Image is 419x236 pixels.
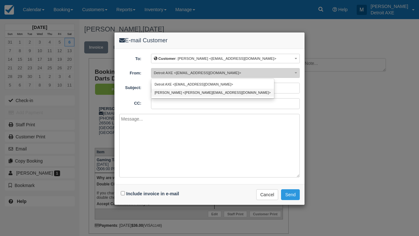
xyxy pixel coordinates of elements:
[151,54,300,64] button: Customer: [PERSON_NAME] <[EMAIL_ADDRESS][DOMAIN_NAME]>
[114,98,146,107] label: CC:
[114,54,146,62] label: To:
[126,191,179,196] label: Include invoice in e-mail
[154,56,276,60] span: : [PERSON_NAME] <[EMAIL_ADDRESS][DOMAIN_NAME]>
[281,189,300,200] button: Send
[256,189,278,200] button: Cancel
[158,56,175,60] b: Customer
[154,71,241,75] span: Detroit AXE <[EMAIL_ADDRESS][DOMAIN_NAME]>
[151,80,274,88] a: Detroit AXE <[EMAIL_ADDRESS][DOMAIN_NAME]>
[151,89,274,97] a: [PERSON_NAME] <[PERSON_NAME][EMAIL_ADDRESS][DOMAIN_NAME]>
[119,37,300,44] h4: E-mail Customer
[151,68,300,78] button: Detroit AXE <[EMAIL_ADDRESS][DOMAIN_NAME]>
[114,83,146,91] label: Subject:
[114,68,146,76] label: From:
